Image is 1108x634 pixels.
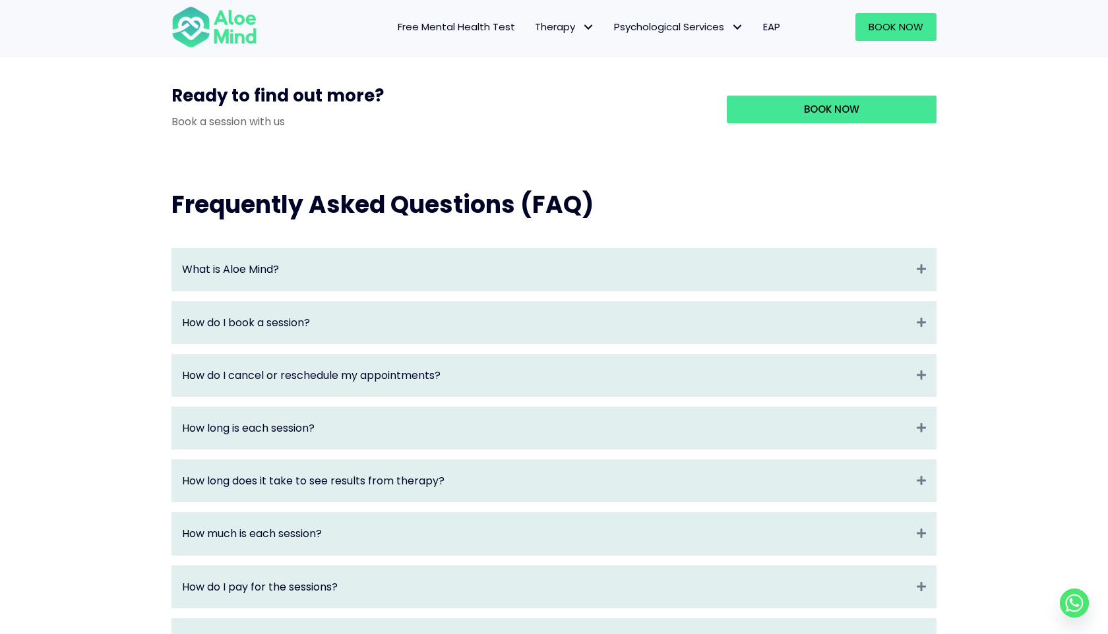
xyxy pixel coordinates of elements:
nav: Menu [274,13,790,41]
a: Whatsapp [1060,589,1089,618]
a: How do I pay for the sessions? [182,579,910,594]
h3: Ready to find out more? [171,84,707,114]
i: Expand [917,420,926,436]
i: Expand [917,368,926,383]
span: EAP [763,20,780,34]
a: Psychological ServicesPsychological Services: submenu [604,13,753,41]
a: How much is each session? [182,526,910,541]
span: Frequently Asked Questions (FAQ) [171,188,594,221]
span: Psychological Services: submenu [727,18,747,37]
a: How long is each session? [182,420,910,436]
a: How long does it take to see results from therapy? [182,473,910,488]
img: Aloe mind Logo [171,5,257,49]
a: Book Now [727,96,937,123]
span: Free Mental Health Test [398,20,515,34]
span: Psychological Services [614,20,743,34]
a: What is Aloe Mind? [182,262,910,277]
a: TherapyTherapy: submenu [525,13,604,41]
i: Expand [917,579,926,594]
span: Therapy: submenu [578,18,598,37]
i: Expand [917,315,926,330]
a: How do I cancel or reschedule my appointments? [182,368,910,383]
a: EAP [753,13,790,41]
span: Book Now [804,102,859,116]
p: Book a session with us [171,114,707,129]
a: How do I book a session? [182,315,910,330]
a: Book Now [855,13,937,41]
i: Expand [917,262,926,277]
i: Expand [917,526,926,541]
i: Expand [917,473,926,488]
span: Therapy [535,20,594,34]
span: Book Now [869,20,923,34]
a: Free Mental Health Test [388,13,525,41]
